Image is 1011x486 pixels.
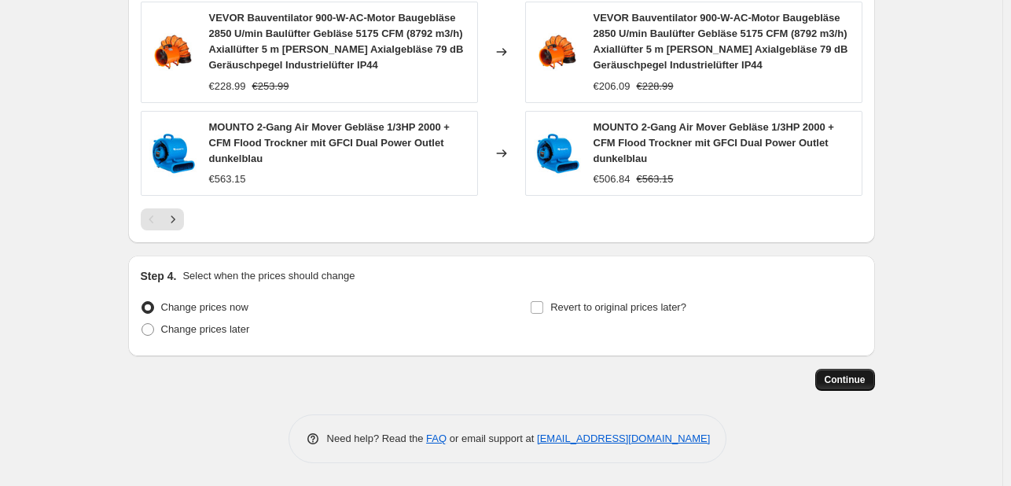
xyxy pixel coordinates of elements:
div: €563.15 [209,171,246,187]
span: Change prices later [161,323,250,335]
img: 71PPTeyPS4L_80x.jpg [534,130,581,177]
div: €506.84 [594,171,630,187]
span: Change prices now [161,301,248,313]
button: Continue [815,369,875,391]
strike: €253.99 [252,79,289,94]
a: [EMAIL_ADDRESS][DOMAIN_NAME] [537,433,710,444]
div: €228.99 [209,79,246,94]
strike: €228.99 [637,79,674,94]
span: VEVOR Bauventilator 900-W-AC-Motor Baugebläse 2850 U/min Baulüfter Gebläse 5175 CFM (8792 m3/h) A... [594,12,848,71]
span: MOUNTO 2-Gang Air Mover Gebläse 1/3HP 2000 + CFM Flood Trockner mit GFCI Dual Power Outlet dunkel... [594,121,834,164]
span: MOUNTO 2-Gang Air Mover Gebläse 1/3HP 2000 + CFM Flood Trockner mit GFCI Dual Power Outlet dunkel... [209,121,450,164]
span: Continue [825,374,866,386]
img: 71jdyp8lMDL_80x.jpg [534,28,581,75]
a: FAQ [426,433,447,444]
p: Select when the prices should change [182,268,355,284]
nav: Pagination [141,208,184,230]
div: €206.09 [594,79,630,94]
img: 71jdyp8lMDL_80x.jpg [149,28,197,75]
span: or email support at [447,433,537,444]
span: Revert to original prices later? [550,301,686,313]
span: Need help? Read the [327,433,427,444]
img: 71PPTeyPS4L_80x.jpg [149,130,197,177]
span: VEVOR Bauventilator 900-W-AC-Motor Baugebläse 2850 U/min Baulüfter Gebläse 5175 CFM (8792 m3/h) A... [209,12,464,71]
strike: €563.15 [637,171,674,187]
button: Next [162,208,184,230]
h2: Step 4. [141,268,177,284]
